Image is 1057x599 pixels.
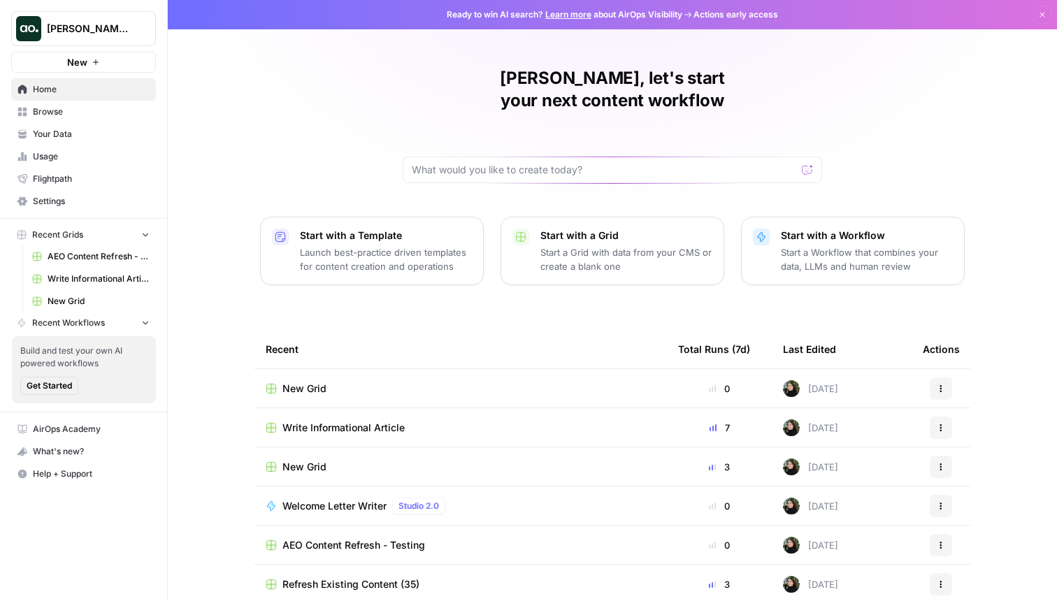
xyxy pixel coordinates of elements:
[33,423,150,435] span: AirOps Academy
[412,163,796,177] input: What would you like to create today?
[26,268,156,290] a: Write Informational Article
[783,576,800,593] img: eoqc67reg7z2luvnwhy7wyvdqmsw
[266,460,656,474] a: New Grid
[741,217,965,285] button: Start with a WorkflowStart a Workflow that combines your data, LLMs and human review
[11,52,156,73] button: New
[783,576,838,593] div: [DATE]
[11,440,156,463] button: What's new?
[398,500,439,512] span: Studio 2.0
[783,419,800,436] img: eoqc67reg7z2luvnwhy7wyvdqmsw
[282,577,419,591] span: Refresh Existing Content (35)
[403,67,822,112] h1: [PERSON_NAME], let's start your next content workflow
[282,460,326,474] span: New Grid
[545,9,591,20] a: Learn more
[266,382,656,396] a: New Grid
[48,295,150,308] span: New Grid
[923,330,960,368] div: Actions
[11,101,156,123] a: Browse
[781,229,953,243] p: Start with a Workflow
[20,345,148,370] span: Build and test your own AI powered workflows
[67,55,87,69] span: New
[33,106,150,118] span: Browse
[11,190,156,212] a: Settings
[783,498,800,514] img: eoqc67reg7z2luvnwhy7wyvdqmsw
[48,250,150,263] span: AEO Content Refresh - Testing
[33,83,150,96] span: Home
[27,380,72,392] span: Get Started
[678,421,761,435] div: 7
[781,245,953,273] p: Start a Workflow that combines your data, LLMs and human review
[11,463,156,485] button: Help + Support
[783,498,838,514] div: [DATE]
[16,16,41,41] img: Justina testing Logo
[266,330,656,368] div: Recent
[693,8,778,21] span: Actions early access
[282,382,326,396] span: New Grid
[266,498,656,514] a: Welcome Letter WriterStudio 2.0
[26,245,156,268] a: AEO Content Refresh - Testing
[260,217,484,285] button: Start with a TemplateLaunch best-practice driven templates for content creation and operations
[33,468,150,480] span: Help + Support
[11,145,156,168] a: Usage
[540,245,712,273] p: Start a Grid with data from your CMS or create a blank one
[678,330,750,368] div: Total Runs (7d)
[26,290,156,312] a: New Grid
[300,245,472,273] p: Launch best-practice driven templates for content creation and operations
[11,418,156,440] a: AirOps Academy
[266,421,656,435] a: Write Informational Article
[11,168,156,190] a: Flightpath
[783,419,838,436] div: [DATE]
[33,173,150,185] span: Flightpath
[678,538,761,552] div: 0
[282,421,405,435] span: Write Informational Article
[20,377,78,395] button: Get Started
[11,224,156,245] button: Recent Grids
[678,577,761,591] div: 3
[678,460,761,474] div: 3
[32,229,83,241] span: Recent Grids
[783,537,800,554] img: eoqc67reg7z2luvnwhy7wyvdqmsw
[300,229,472,243] p: Start with a Template
[11,78,156,101] a: Home
[678,499,761,513] div: 0
[48,273,150,285] span: Write Informational Article
[32,317,105,329] span: Recent Workflows
[783,459,838,475] div: [DATE]
[12,441,155,462] div: What's new?
[540,229,712,243] p: Start with a Grid
[33,150,150,163] span: Usage
[11,312,156,333] button: Recent Workflows
[33,128,150,140] span: Your Data
[282,499,387,513] span: Welcome Letter Writer
[266,577,656,591] a: Refresh Existing Content (35)
[678,382,761,396] div: 0
[11,11,156,46] button: Workspace: Justina testing
[501,217,724,285] button: Start with a GridStart a Grid with data from your CMS or create a blank one
[447,8,682,21] span: Ready to win AI search? about AirOps Visibility
[783,537,838,554] div: [DATE]
[783,380,800,397] img: eoqc67reg7z2luvnwhy7wyvdqmsw
[11,123,156,145] a: Your Data
[783,380,838,397] div: [DATE]
[33,195,150,208] span: Settings
[783,330,836,368] div: Last Edited
[47,22,131,36] span: [PERSON_NAME] testing
[266,538,656,552] a: AEO Content Refresh - Testing
[282,538,425,552] span: AEO Content Refresh - Testing
[783,459,800,475] img: eoqc67reg7z2luvnwhy7wyvdqmsw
